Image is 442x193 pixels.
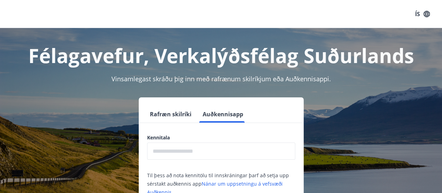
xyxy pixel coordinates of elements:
[147,134,295,141] label: Kennitala
[111,75,331,83] span: Vinsamlegast skráðu þig inn með rafrænum skilríkjum eða Auðkennisappi.
[411,8,434,20] button: ÍS
[8,42,434,69] h1: Félagavefur, Verkalýðsfélag Suðurlands
[147,106,194,123] button: Rafræn skilríki
[200,106,246,123] button: Auðkennisapp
